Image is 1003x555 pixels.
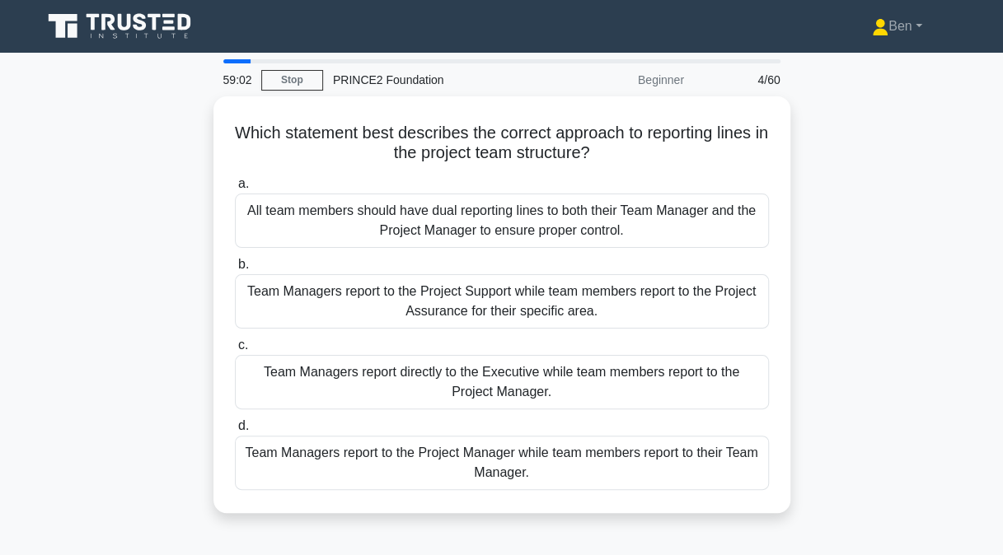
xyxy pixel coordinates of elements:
[550,63,694,96] div: Beginner
[238,176,249,190] span: a.
[238,338,248,352] span: c.
[235,194,769,248] div: All team members should have dual reporting lines to both their Team Manager and the Project Mana...
[235,436,769,490] div: Team Managers report to the Project Manager while team members report to their Team Manager.
[694,63,790,96] div: 4/60
[323,63,550,96] div: PRINCE2 Foundation
[213,63,261,96] div: 59:02
[238,257,249,271] span: b.
[832,10,962,43] a: Ben
[261,70,323,91] a: Stop
[233,123,771,164] h5: Which statement best describes the correct approach to reporting lines in the project team struct...
[235,274,769,329] div: Team Managers report to the Project Support while team members report to the Project Assurance fo...
[238,418,249,432] span: d.
[235,355,769,409] div: Team Managers report directly to the Executive while team members report to the Project Manager.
